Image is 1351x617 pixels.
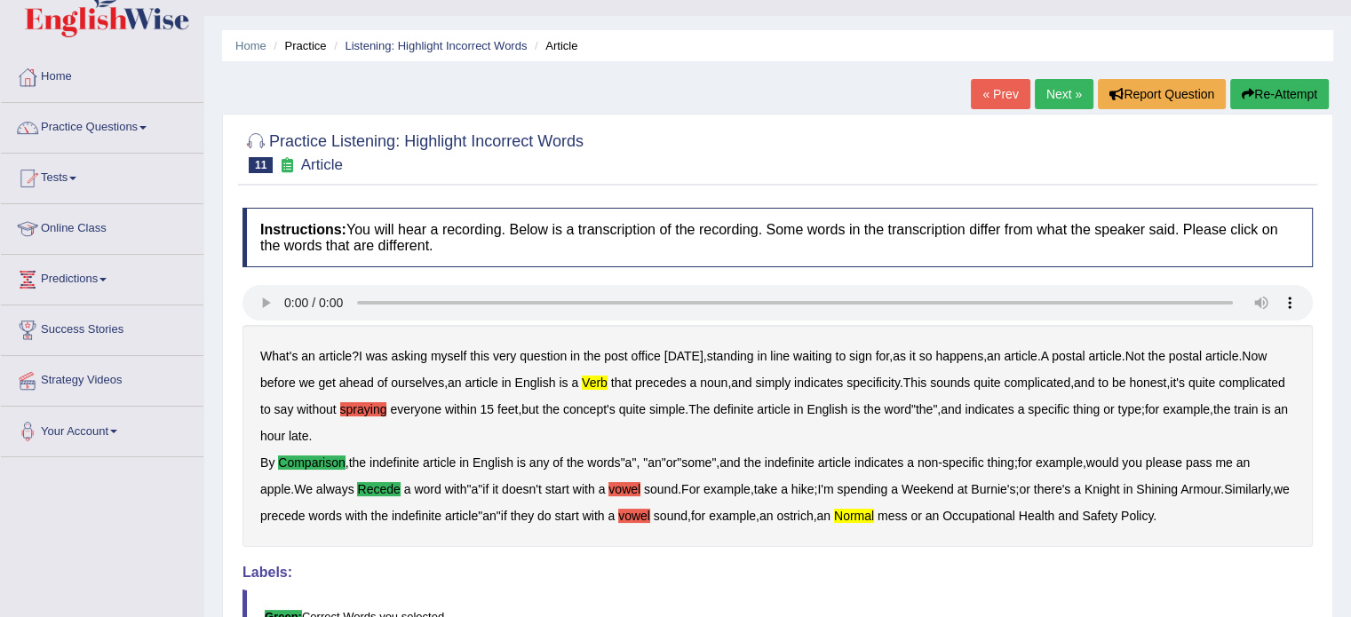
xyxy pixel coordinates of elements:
a: Online Class [1,204,203,249]
b: very [493,349,516,363]
b: Instructions: [260,222,346,237]
b: and [731,376,751,390]
b: [DATE] [664,349,703,363]
b: the [863,402,880,416]
b: would [1086,455,1119,470]
b: with [445,482,467,496]
a: Home [235,39,266,52]
b: Similarly [1224,482,1270,496]
b: you [1122,455,1142,470]
a: « Prev [971,79,1029,109]
a: Tests [1,154,203,198]
b: train [1234,402,1258,416]
b: hour [260,429,285,443]
a: Predictions [1,255,203,299]
b: the [584,349,600,363]
a: Strategy Videos [1,356,203,400]
b: if [482,482,489,496]
b: a [404,482,411,496]
b: or [910,509,921,523]
b: hike [791,482,815,496]
b: postal [1052,349,1085,363]
b: line [770,349,790,363]
b: example [1036,455,1083,470]
b: do [537,509,552,523]
b: article [423,455,456,470]
b: to [260,402,271,416]
b: with [346,509,368,523]
b: We [294,482,313,496]
b: Policy [1121,509,1153,523]
b: English [514,376,555,390]
b: feet [497,402,518,416]
b: article [319,349,352,363]
li: Practice [269,37,326,54]
b: the [1213,402,1230,416]
b: indicates [794,376,843,390]
b: of [377,376,388,390]
a: Success Stories [1,305,203,350]
b: Now [1242,349,1267,363]
b: article [1088,349,1121,363]
b: an [759,509,774,523]
b: complicated [1219,376,1285,390]
b: for [691,509,705,523]
b: Burnie's [971,482,1015,496]
b: always [316,482,354,496]
b: quite [1188,376,1215,390]
b: Knight [1085,482,1120,496]
b: A [1041,349,1049,363]
a: Next » [1035,79,1093,109]
b: a [907,455,914,470]
b: post [604,349,627,363]
b: in [502,376,512,390]
b: asking [391,349,426,363]
b: is [559,376,568,390]
b: What's [260,349,298,363]
b: spending [837,482,887,496]
b: indefinite [370,455,419,470]
b: or [666,455,677,470]
b: an [448,376,462,390]
b: ourselves [391,376,444,390]
b: for [876,349,890,363]
b: specificity [846,376,900,390]
b: a [625,455,632,470]
b: honest [1129,376,1166,390]
b: with [583,509,605,523]
b: vowel [608,482,640,496]
b: is [851,402,860,416]
b: it [492,482,498,496]
b: word [884,402,910,416]
b: article [818,455,851,470]
b: an [301,349,315,363]
b: word [414,482,441,496]
b: thing [1073,402,1100,416]
b: in [757,349,767,363]
b: or [1103,402,1114,416]
b: comparison [278,455,345,470]
b: a [571,376,578,390]
b: a [1018,402,1025,416]
b: sounds [930,376,970,390]
b: precede [260,509,306,523]
b: type [1117,402,1140,416]
b: thing [987,455,1013,470]
b: this [470,349,489,363]
b: waiting [793,349,832,363]
b: doesn't [502,482,542,496]
b: start [554,509,578,523]
b: Health [1019,509,1054,523]
b: that [611,376,632,390]
b: be [1112,376,1126,390]
b: myself [431,349,466,363]
b: This [903,376,926,390]
b: it's [1170,376,1185,390]
b: take [754,482,777,496]
b: sound [654,509,687,523]
b: sign [849,349,872,363]
a: Home [1,52,203,97]
b: Armour [1180,482,1220,496]
b: is [1261,402,1270,416]
b: and [1058,509,1078,523]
